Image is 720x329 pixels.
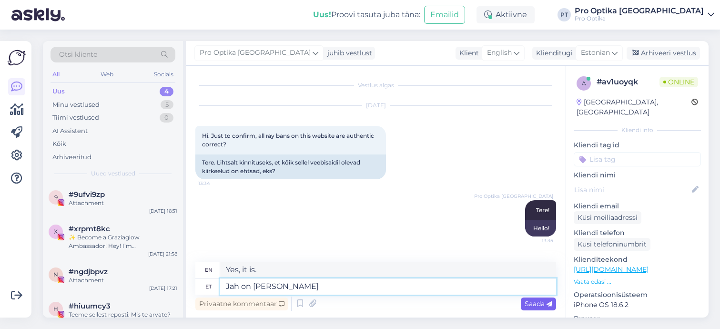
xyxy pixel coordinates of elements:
span: Otsi kliente [59,50,97,60]
div: Attachment [69,199,177,207]
span: #hiuumcy3 [69,302,111,310]
textarea: Jah on [PERSON_NAME] [220,278,556,295]
a: Pro Optika [GEOGRAPHIC_DATA]Pro Optika [575,7,714,22]
span: a [582,80,586,87]
p: Operatsioonisüsteem [574,290,701,300]
span: Online [659,77,698,87]
div: Vestlus algas [195,81,556,90]
p: Kliendi tag'id [574,140,701,150]
b: Uus! [313,10,331,19]
div: Kõik [52,139,66,149]
p: Klienditeekond [574,255,701,265]
div: Tiimi vestlused [52,113,99,123]
div: Uus [52,87,65,96]
span: #ngdjbpvz [69,267,108,276]
div: Arhiveeri vestlus [627,47,700,60]
input: Lisa tag [574,152,701,166]
span: n [53,271,58,278]
p: Kliendi nimi [574,170,701,180]
div: Tere. Lihtsalt kinnituseks, et kõik sellel veebisaidil olevad kiirkeelud on ehtsad, eks? [195,154,386,179]
div: AI Assistent [52,126,88,136]
span: Pro Optika [GEOGRAPHIC_DATA] [200,48,311,58]
div: Klienditugi [532,48,573,58]
input: Lisa nimi [574,185,690,195]
div: [DATE] 16:31 [149,207,177,215]
span: 9 [54,194,58,201]
span: Uued vestlused [91,169,135,178]
span: Tere! [536,206,549,214]
div: Aktiivne [477,6,535,23]
span: English [487,48,512,58]
textarea: Yes, it is. [220,262,556,278]
div: [DATE] 17:21 [149,285,177,292]
div: Proovi tasuta juba täna: [313,9,420,21]
div: et [205,278,212,295]
button: Emailid [424,6,465,24]
div: Minu vestlused [52,100,100,110]
div: 5 [161,100,173,110]
p: Vaata edasi ... [574,278,701,286]
div: juhib vestlust [324,48,372,58]
span: Saada [525,299,552,308]
p: Kliendi telefon [574,228,701,238]
div: Pro Optika [GEOGRAPHIC_DATA] [575,7,704,15]
div: Attachment [69,276,177,285]
div: [DATE] [195,101,556,110]
div: en [205,262,213,278]
div: # av1uoyqk [597,76,659,88]
div: PT [558,8,571,21]
div: All [51,68,61,81]
p: Brauser [574,314,701,324]
a: [URL][DOMAIN_NAME] [574,265,649,274]
div: ✨ Become a Graziaglow Ambassador! Hey! I’m [PERSON_NAME] from Graziaglow 👋 – the eyewear brand ma... [69,233,177,250]
span: Hi. Just to confirm, all ray bans on this website are authentic correct? [202,132,375,148]
div: Hello! [525,220,556,236]
span: Estonian [581,48,610,58]
div: Teeme sellest reposti. Mis te arvate? [69,310,177,319]
div: Arhiveeritud [52,153,91,162]
div: Web [99,68,115,81]
span: h [53,305,58,312]
div: Privaatne kommentaar [195,298,288,310]
span: #xrpmt8kc [69,225,110,233]
span: 13:34 [198,180,234,187]
div: Kliendi info [574,126,701,134]
div: [GEOGRAPHIC_DATA], [GEOGRAPHIC_DATA] [577,97,691,117]
p: Kliendi email [574,201,701,211]
div: Küsi meiliaadressi [574,211,641,224]
span: 13:35 [517,237,553,244]
div: [DATE] 21:58 [148,250,177,257]
p: iPhone OS 18.6.2 [574,300,701,310]
span: x [54,228,58,235]
div: Socials [152,68,175,81]
div: Klient [456,48,479,58]
div: 4 [160,87,173,96]
span: #9ufvi9zp [69,190,105,199]
img: Askly Logo [8,49,26,67]
div: Pro Optika [575,15,704,22]
span: Pro Optika [GEOGRAPHIC_DATA] [474,193,553,200]
div: 0 [160,113,173,123]
div: Küsi telefoninumbrit [574,238,650,251]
